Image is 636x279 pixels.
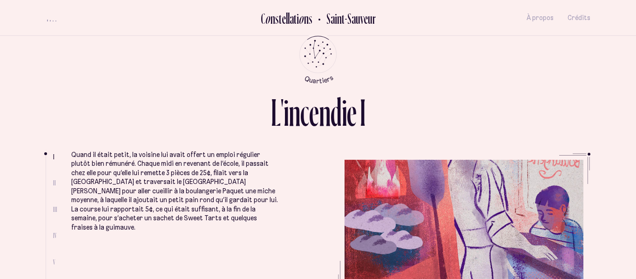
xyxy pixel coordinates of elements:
[360,93,365,132] div: I
[46,13,58,23] button: volume audio
[319,93,331,132] div: n
[290,11,294,26] div: a
[53,258,55,266] span: V
[282,11,286,26] div: e
[53,153,54,161] span: I
[304,11,309,26] div: n
[527,7,554,29] button: À propos
[284,93,289,132] div: i
[275,11,279,26] div: s
[319,11,376,26] h2: Saint-Sauveur
[53,179,56,187] span: II
[309,11,312,26] div: s
[271,93,281,132] div: L
[294,11,297,26] div: t
[289,93,300,132] div: n
[265,11,271,26] div: o
[286,11,288,26] div: l
[568,7,590,29] button: Crédits
[53,231,57,239] span: IV
[527,14,554,22] span: À propos
[347,93,357,132] div: e
[298,11,304,26] div: o
[312,10,376,26] button: Retour au Quartier
[71,150,279,232] p: Quand il était petit, la voisine lui avait offert un emploi régulier plutôt bien rémunéré. Chaque...
[297,11,299,26] div: i
[261,11,265,26] div: C
[291,36,345,84] button: Retour au menu principal
[279,11,282,26] div: t
[281,93,284,132] div: '
[342,93,347,132] div: i
[288,11,290,26] div: l
[309,93,319,132] div: e
[568,14,590,22] span: Crédits
[331,93,342,132] div: d
[300,93,309,132] div: c
[303,73,334,85] tspan: Quartiers
[271,11,275,26] div: n
[53,205,57,213] span: III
